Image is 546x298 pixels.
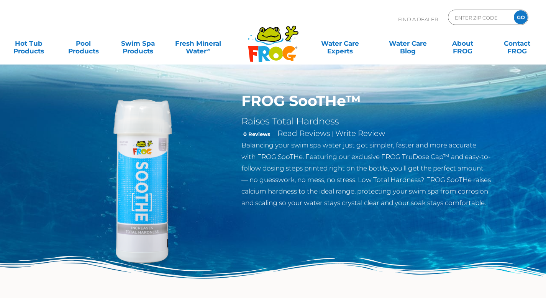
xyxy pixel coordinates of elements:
a: ContactFROG [496,36,538,51]
a: Water CareBlog [387,36,429,51]
a: Water CareExperts [306,36,375,51]
a: Hot TubProducts [8,36,50,51]
a: Fresh MineralWater∞ [171,36,225,51]
p: Find A Dealer [398,10,438,29]
a: Swim SpaProducts [117,36,159,51]
h2: Raises Total Hardness [241,116,492,127]
span: | [332,130,334,137]
h1: FROG SooTHe™ [241,92,492,110]
sup: ∞ [207,46,210,52]
input: GO [514,10,528,24]
p: Balancing your swim spa water just got simpler, faster and more accurate with FROG SooTHe. Featur... [241,139,492,209]
a: PoolProducts [62,36,105,51]
img: Frog Products Logo [244,15,303,62]
a: Write Review [335,129,385,138]
img: SooTHe-Hot-Tub-Swim-Spa-Support-Chemicals-500x500-1.png [55,92,230,268]
a: Read Reviews [277,129,330,138]
a: AboutFROG [441,36,484,51]
strong: 0 Reviews [243,131,270,137]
